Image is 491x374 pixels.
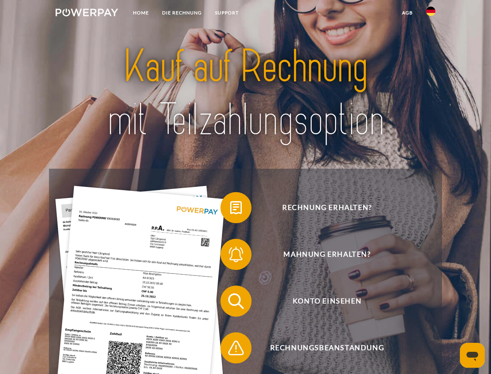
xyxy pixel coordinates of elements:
a: SUPPORT [208,6,245,20]
span: Rechnung erhalten? [232,192,422,223]
a: agb [395,6,419,20]
img: qb_bill.svg [226,198,246,217]
img: qb_warning.svg [226,338,246,358]
span: Konto einsehen [232,286,422,317]
span: Rechnungsbeanstandung [232,332,422,363]
img: logo-powerpay-white.svg [56,9,118,16]
button: Rechnung erhalten? [220,192,423,223]
img: title-powerpay_de.svg [74,37,417,149]
button: Rechnungsbeanstandung [220,332,423,363]
button: Mahnung erhalten? [220,239,423,270]
a: DIE RECHNUNG [156,6,208,20]
span: Mahnung erhalten? [232,239,422,270]
iframe: Schaltfläche zum Öffnen des Messaging-Fensters [460,343,485,368]
img: de [426,7,435,16]
img: qb_search.svg [226,291,246,311]
img: qb_bell.svg [226,245,246,264]
a: Home [126,6,156,20]
button: Konto einsehen [220,286,423,317]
